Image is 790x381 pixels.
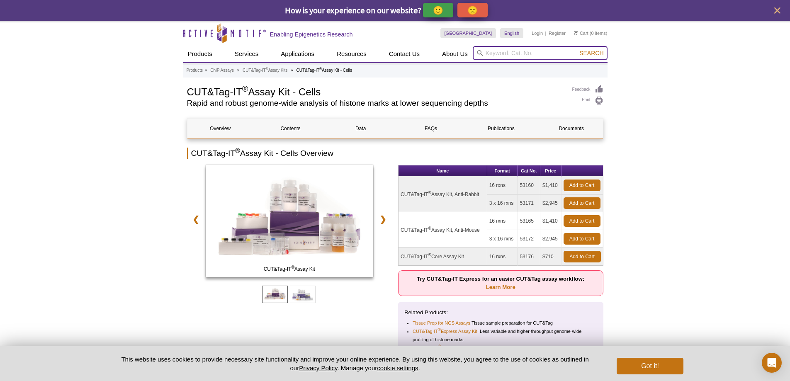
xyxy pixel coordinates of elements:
a: CUT&Tag-IT Assay Kit [206,165,374,279]
button: Search [577,49,606,57]
th: Price [540,165,562,177]
td: 3 x 16 rxns [487,194,518,212]
a: Tissue Prep for NGS Assays: [413,319,472,327]
a: Add to Cart [564,180,600,191]
p: 🙁 [467,5,478,15]
a: ChIP Assays [210,67,234,74]
td: $1,410 [540,212,562,230]
sup: ® [266,67,268,71]
sup: ® [291,265,294,269]
li: » [205,68,207,73]
a: Contents [258,119,323,138]
a: CUT&Tag-IT®R-loop Assay Kit [413,344,474,352]
li: » [291,68,293,73]
a: [GEOGRAPHIC_DATA] [440,28,496,38]
td: 16 rxns [487,212,518,230]
a: Privacy Policy [299,364,337,371]
td: CUT&Tag-IT Core Assay Kit [399,248,487,266]
span: CUT&Tag-IT Assay Kit [207,265,372,273]
h2: Enabling Epigenetics Research [270,31,353,38]
span: How is your experience on our website? [285,5,421,15]
th: Format [487,165,518,177]
button: cookie settings [377,364,418,371]
a: Feedback [572,85,603,94]
td: 16 rxns [487,177,518,194]
a: Add to Cart [564,251,601,262]
td: 16 rxns [487,248,518,266]
td: 53171 [518,194,540,212]
h2: Rapid and robust genome-wide analysis of histone marks at lower sequencing depths [187,99,564,107]
div: Open Intercom Messenger [762,353,782,373]
a: Learn More [486,284,515,290]
span: Search [579,50,603,56]
a: Cart [574,30,588,36]
img: CUT&Tag-IT Assay Kit [206,165,374,277]
a: Overview [187,119,253,138]
a: Data [328,119,394,138]
td: 53165 [518,212,540,230]
a: About Us [437,46,473,62]
a: ❮ [187,210,205,229]
li: Tissue sample preparation for CUT&Tag [413,319,590,327]
a: Add to Cart [564,233,600,245]
td: $2,945 [540,194,562,212]
a: English [500,28,523,38]
td: 53172 [518,230,540,248]
h1: CUT&Tag-IT Assay Kit - Cells [187,85,564,97]
a: CUT&Tag-IT®Assay Kits [243,67,287,74]
li: CUT&Tag-IT Assay Kit - Cells [296,68,352,73]
a: Resources [332,46,372,62]
button: close [772,5,783,16]
a: Print [572,96,603,105]
li: » [237,68,240,73]
a: Documents [538,119,604,138]
li: : Profile DNA-RNA Hybrid R-loops genome-wide [413,344,590,352]
sup: ® [438,328,441,332]
sup: ® [428,190,431,195]
p: 🙂 [433,5,443,15]
a: Add to Cart [564,215,600,227]
td: $2,945 [540,230,562,248]
a: Login [532,30,543,36]
strong: Try CUT&Tag-IT Express for an easier CUT&Tag assay workflow: [417,276,584,290]
input: Keyword, Cat. No. [473,46,608,60]
sup: ® [438,345,441,349]
a: Publications [468,119,534,138]
td: $1,410 [540,177,562,194]
a: Products [187,67,203,74]
li: (0 items) [574,28,608,38]
a: Services [230,46,264,62]
p: Related Products: [404,308,597,317]
sup: ® [235,147,240,154]
td: $710 [540,248,562,266]
a: Products [183,46,217,62]
td: 53176 [518,248,540,266]
button: Got it! [617,358,683,374]
h2: CUT&Tag-IT Assay Kit - Cells Overview [187,148,603,159]
th: Name [399,165,487,177]
sup: ® [242,84,248,93]
td: 3 x 16 rxns [487,230,518,248]
a: Add to Cart [564,197,600,209]
li: | [545,28,547,38]
img: Your Cart [574,31,578,35]
li: : Less variable and higher-throughput genome-wide profiling of histone marks [413,327,590,344]
a: CUT&Tag-IT®Express Assay Kit [413,327,477,335]
a: Register [549,30,566,36]
sup: ® [428,226,431,231]
p: This website uses cookies to provide necessary site functionality and improve your online experie... [107,355,603,372]
sup: ® [428,252,431,257]
td: 53160 [518,177,540,194]
a: FAQs [398,119,464,138]
sup: ® [319,67,322,71]
a: Applications [276,46,319,62]
td: CUT&Tag-IT Assay Kit, Anti-Mouse [399,212,487,248]
a: ❯ [374,210,392,229]
th: Cat No. [518,165,540,177]
td: CUT&Tag-IT Assay Kit, Anti-Rabbit [399,177,487,212]
a: Contact Us [384,46,425,62]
